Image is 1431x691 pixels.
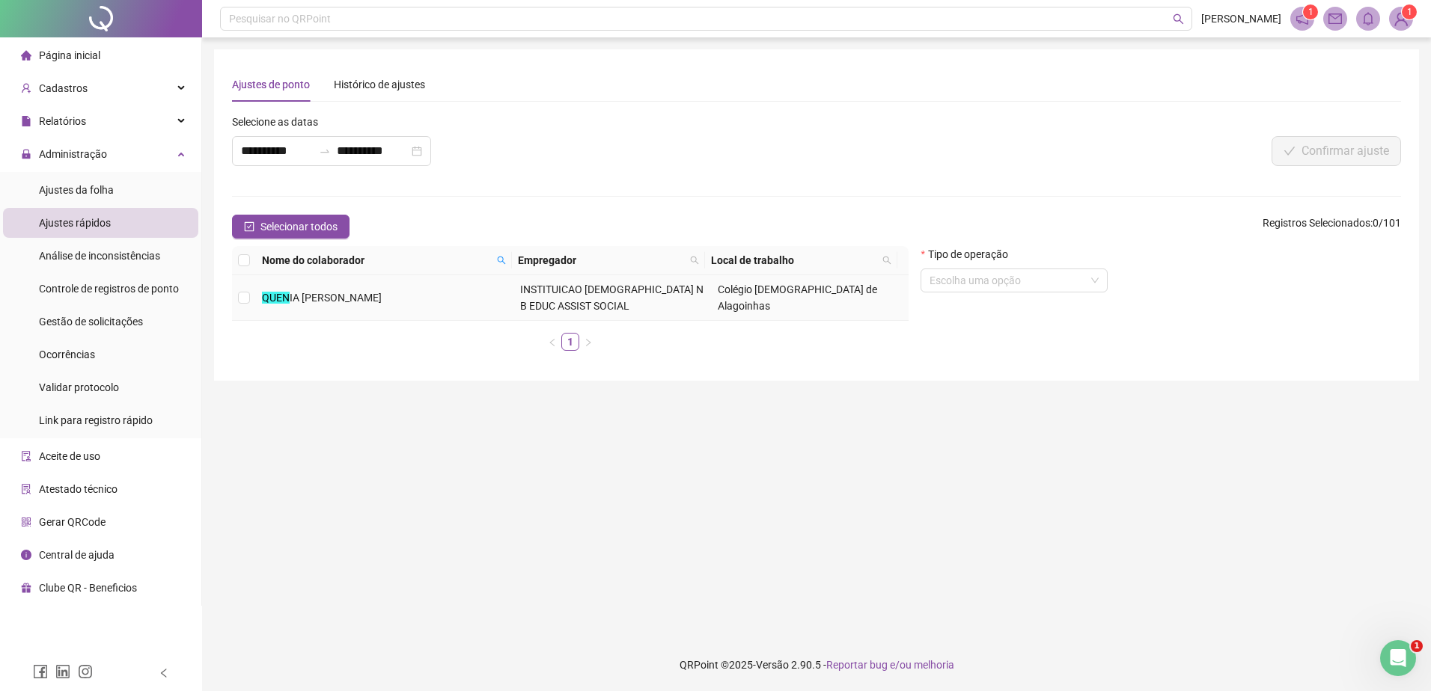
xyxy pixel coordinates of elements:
[543,333,561,351] button: left
[39,450,100,462] span: Aceite de uso
[543,333,561,351] li: Página anterior
[232,76,310,93] div: Ajustes de ponto
[39,115,86,127] span: Relatórios
[232,114,328,130] label: Selecione as datas
[879,249,894,271] span: search
[21,517,31,527] span: qrcode
[579,333,597,351] li: Próxima página
[756,659,789,671] span: Versão
[518,252,684,268] span: Empregador
[561,333,579,351] li: 1
[39,250,160,262] span: Análise de inconsistências
[690,256,699,265] span: search
[244,221,254,232] span: check-square
[1303,4,1318,19] sup: 1
[21,583,31,593] span: gift
[21,451,31,461] span: audit
[39,549,115,561] span: Central de ajuda
[39,516,106,528] span: Gerar QRCode
[262,292,290,304] mark: QUEN
[1407,7,1412,17] span: 1
[687,249,702,271] span: search
[39,217,111,229] span: Ajustes rápidos
[39,582,137,594] span: Clube QR - Beneficios
[334,76,425,93] div: Histórico de ajustes
[39,316,143,328] span: Gestão de solicitações
[579,333,597,351] button: right
[262,252,491,268] span: Nome do colaborador
[1201,10,1281,27] span: [PERSON_NAME]
[21,149,31,159] span: lock
[39,483,118,495] span: Atestado técnico
[39,148,107,160] span: Administração
[497,256,506,265] span: search
[39,414,153,426] span: Link para registro rápido
[21,50,31,61] span: home
[1402,4,1417,19] sup: Atualize o seu contato no menu Meus Dados
[78,664,93,679] span: instagram
[1272,136,1401,166] button: Confirmar ajuste
[826,659,954,671] span: Reportar bug e/ou melhoria
[39,49,100,61] span: Página inicial
[33,664,48,679] span: facebook
[882,256,891,265] span: search
[21,116,31,126] span: file
[1308,7,1313,17] span: 1
[1380,640,1416,676] iframe: Intercom live chat
[319,145,331,157] span: swap-right
[21,484,31,494] span: solution
[39,348,95,360] span: Ocorrências
[1296,12,1309,25] span: notification
[584,338,593,347] span: right
[1263,215,1401,239] span: : 0 / 101
[39,184,114,196] span: Ajustes da folha
[548,338,557,347] span: left
[921,246,1017,262] label: Tipo de operação
[1411,640,1423,652] span: 1
[39,82,88,94] span: Cadastros
[718,283,877,312] span: Colégio [DEMOGRAPHIC_DATA] de Alagoinhas
[39,283,179,295] span: Controle de registros de ponto
[290,292,382,304] span: IA [PERSON_NAME]
[1173,13,1184,25] span: search
[55,664,70,679] span: linkedin
[21,83,31,93] span: user-add
[319,145,331,157] span: to
[1328,12,1342,25] span: mail
[1390,7,1412,30] img: 75474
[232,215,350,239] button: Selecionar todos
[1263,217,1370,229] span: Registros Selecionados
[260,218,338,235] span: Selecionar todos
[21,550,31,560] span: info-circle
[562,334,579,350] a: 1
[39,381,119,393] span: Validar protocolo
[159,668,169,678] span: left
[520,283,704,312] span: INSTITUICAO [DEMOGRAPHIC_DATA] N B EDUC ASSIST SOCIAL
[202,639,1431,691] footer: QRPoint © 2025 - 2.90.5 -
[494,249,509,271] span: search
[711,252,876,268] span: Local de trabalho
[1361,12,1375,25] span: bell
